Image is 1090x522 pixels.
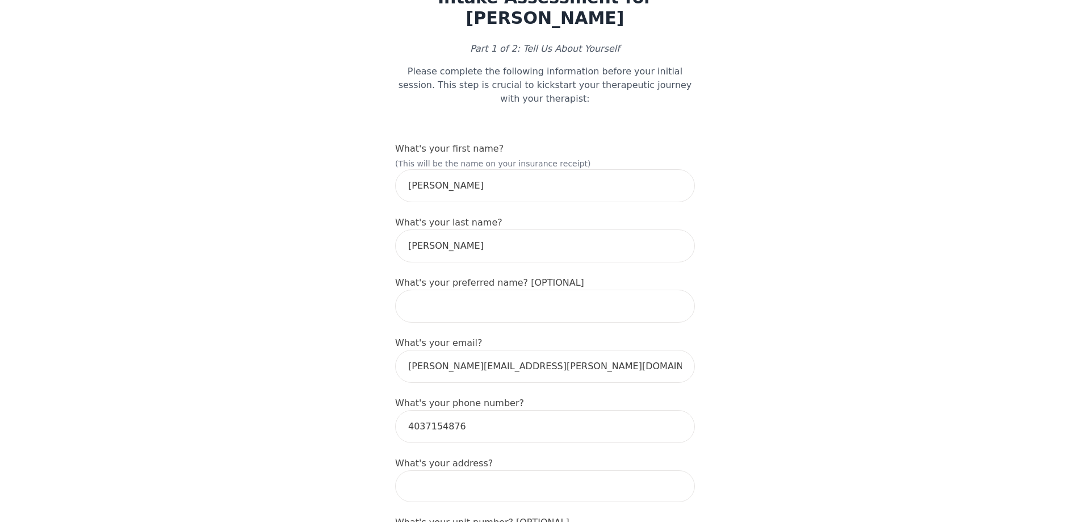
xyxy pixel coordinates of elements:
label: What's your address? [395,458,493,469]
label: What's your phone number? [395,398,524,408]
label: What's your first name? [395,143,504,154]
p: Part 1 of 2: Tell Us About Yourself [395,42,695,56]
label: What's your email? [395,337,483,348]
p: Please complete the following information before your initial session. This step is crucial to ki... [395,65,695,106]
p: (This will be the name on your insurance receipt) [395,158,695,169]
label: What's your last name? [395,217,502,228]
label: What's your preferred name? [OPTIONAL] [395,277,584,288]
